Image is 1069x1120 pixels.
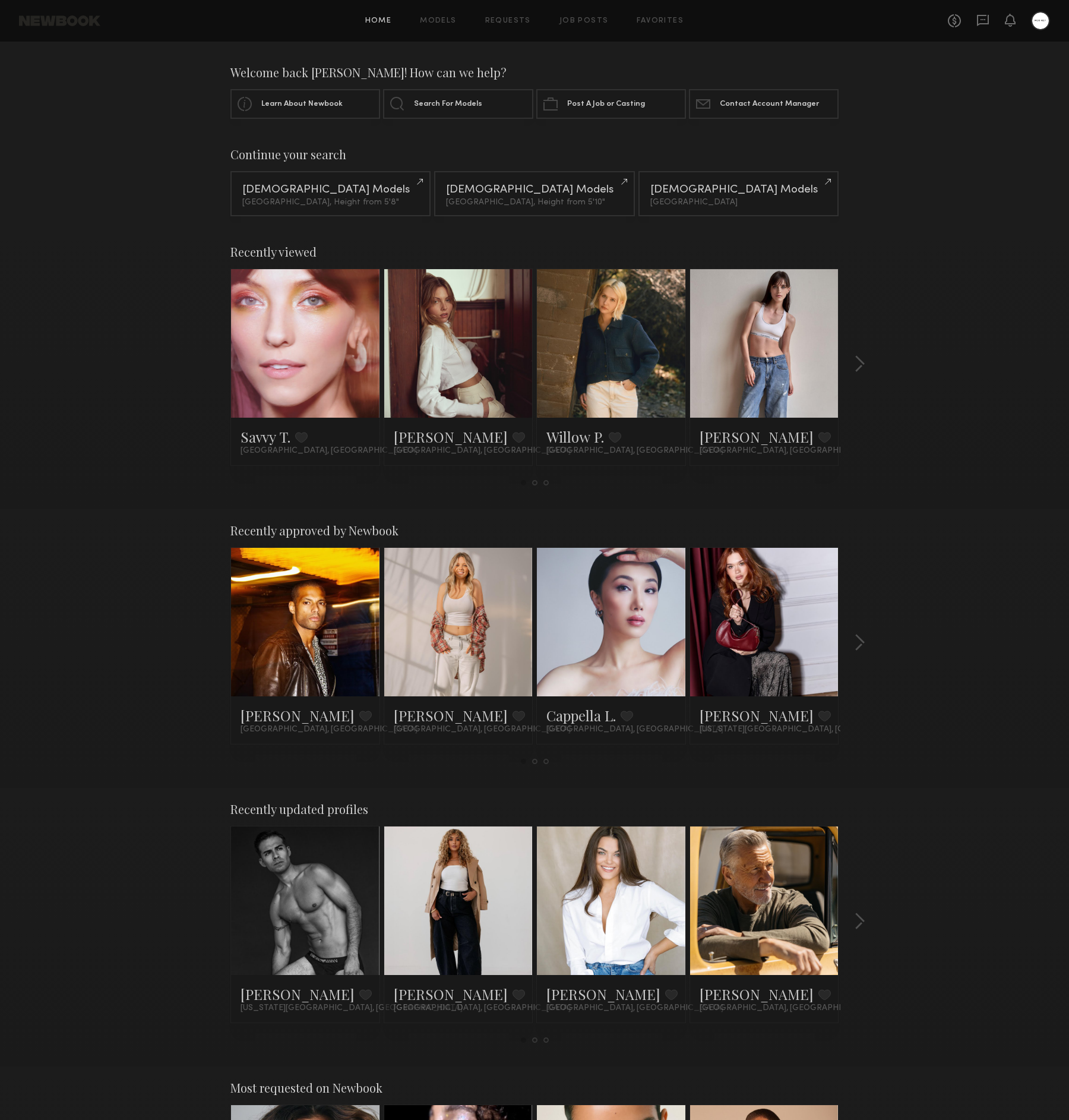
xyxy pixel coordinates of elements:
[241,725,418,734] span: [GEOGRAPHIC_DATA], [GEOGRAPHIC_DATA]
[700,1004,877,1013] span: [GEOGRAPHIC_DATA], [GEOGRAPHIC_DATA]
[650,198,827,207] div: [GEOGRAPHIC_DATA]
[414,100,482,108] span: Search For Models
[546,725,723,734] span: [GEOGRAPHIC_DATA], [GEOGRAPHIC_DATA]
[230,65,839,80] div: Welcome back [PERSON_NAME]! How can we help?
[446,184,622,195] div: [DEMOGRAPHIC_DATA] Models
[261,100,343,108] span: Learn About Newbook
[394,427,508,446] a: [PERSON_NAME]
[637,17,684,25] a: Favorites
[536,89,686,119] a: Post A Job or Casting
[230,523,839,538] div: Recently approved by Newbook
[365,17,392,25] a: Home
[394,1004,571,1013] span: [GEOGRAPHIC_DATA], [GEOGRAPHIC_DATA]
[700,725,922,734] span: [US_STATE][GEOGRAPHIC_DATA], [GEOGRAPHIC_DATA]
[241,1004,463,1013] span: [US_STATE][GEOGRAPHIC_DATA], [GEOGRAPHIC_DATA]
[700,427,814,446] a: [PERSON_NAME]
[394,725,571,734] span: [GEOGRAPHIC_DATA], [GEOGRAPHIC_DATA]
[241,446,418,456] span: [GEOGRAPHIC_DATA], [GEOGRAPHIC_DATA]
[230,1081,839,1095] div: Most requested on Newbook
[700,446,877,456] span: [GEOGRAPHIC_DATA], [GEOGRAPHIC_DATA]
[242,198,419,207] div: [GEOGRAPHIC_DATA], Height from 5'8"
[394,706,508,725] a: [PERSON_NAME]
[720,100,819,108] span: Contact Account Manager
[638,171,839,216] a: [DEMOGRAPHIC_DATA] Models[GEOGRAPHIC_DATA]
[242,184,419,195] div: [DEMOGRAPHIC_DATA] Models
[241,427,290,446] a: Savvy T.
[230,802,839,816] div: Recently updated profiles
[241,985,355,1004] a: [PERSON_NAME]
[700,706,814,725] a: [PERSON_NAME]
[446,198,622,207] div: [GEOGRAPHIC_DATA], Height from 5'10"
[546,706,616,725] a: Cappella L.
[383,89,533,119] a: Search For Models
[434,171,634,216] a: [DEMOGRAPHIC_DATA] Models[GEOGRAPHIC_DATA], Height from 5'10"
[420,17,456,25] a: Models
[241,706,355,725] a: [PERSON_NAME]
[394,985,508,1004] a: [PERSON_NAME]
[230,147,839,162] div: Continue your search
[230,171,431,216] a: [DEMOGRAPHIC_DATA] Models[GEOGRAPHIC_DATA], Height from 5'8"
[567,100,645,108] span: Post A Job or Casting
[546,446,723,456] span: [GEOGRAPHIC_DATA], [GEOGRAPHIC_DATA]
[546,1004,723,1013] span: [GEOGRAPHIC_DATA], [GEOGRAPHIC_DATA]
[546,427,604,446] a: Willow P.
[700,985,814,1004] a: [PERSON_NAME]
[650,184,827,195] div: [DEMOGRAPHIC_DATA] Models
[546,985,660,1004] a: [PERSON_NAME]
[230,245,839,259] div: Recently viewed
[230,89,380,119] a: Learn About Newbook
[394,446,571,456] span: [GEOGRAPHIC_DATA], [GEOGRAPHIC_DATA]
[559,17,609,25] a: Job Posts
[689,89,839,119] a: Contact Account Manager
[485,17,531,25] a: Requests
